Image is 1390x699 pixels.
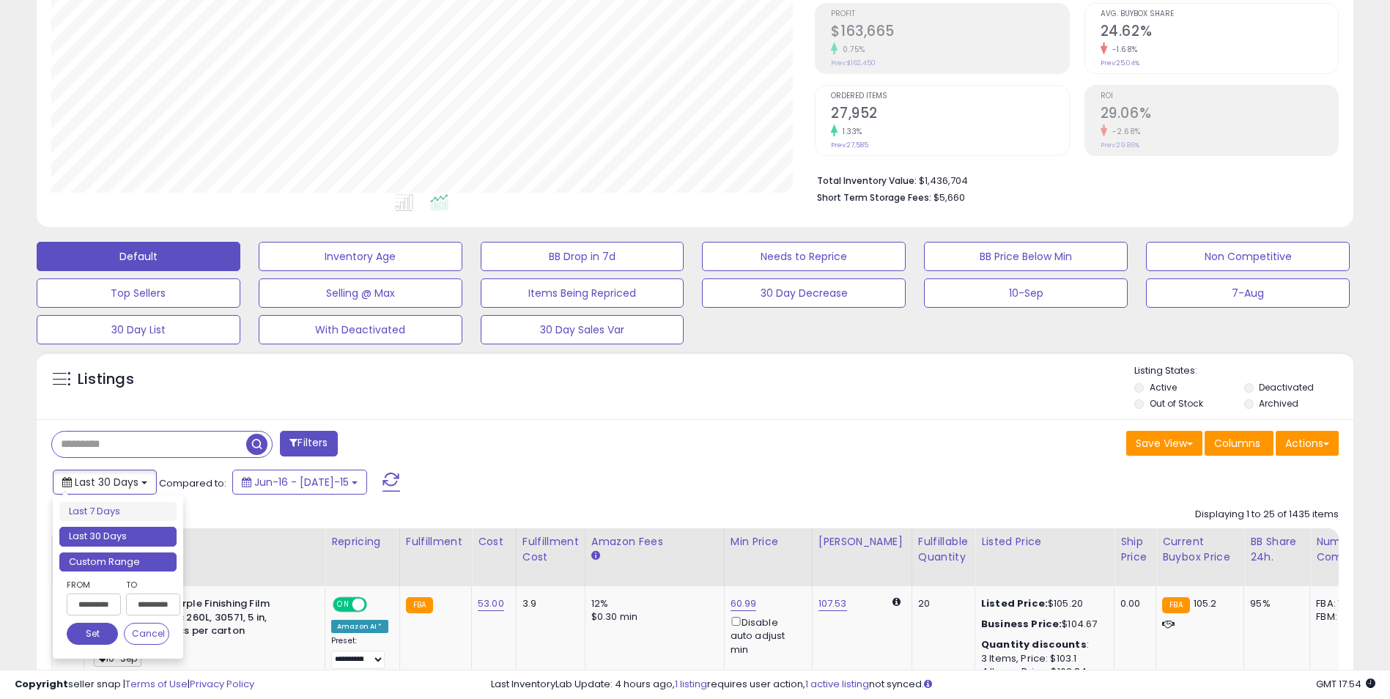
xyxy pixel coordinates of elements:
b: 3M Hookit Purple Finishing Film Abrasive Disc 260L, 30571, 5 in, P600, 50 discs per carton [118,597,296,642]
li: Last 30 Days [59,527,177,547]
label: To [126,577,169,592]
div: Fulfillment [406,534,465,550]
a: 107.53 [818,596,847,611]
span: $5,660 [934,191,965,204]
a: 53.00 [478,596,504,611]
small: 1.33% [838,126,862,137]
small: FBA [1162,597,1189,613]
button: Columns [1205,431,1273,456]
span: 2025-08-15 17:54 GMT [1316,677,1375,691]
div: Displaying 1 to 25 of 1435 items [1195,508,1339,522]
span: 105.2 [1194,596,1217,610]
a: 1 active listing [805,677,869,691]
small: -1.68% [1107,44,1138,55]
b: Total Inventory Value: [817,174,917,187]
div: Disable auto adjust min [731,614,801,657]
div: 95% [1250,597,1298,610]
label: Out of Stock [1150,397,1203,410]
li: Last 7 Days [59,502,177,522]
h5: Listings [78,369,134,390]
a: Terms of Use [125,677,188,691]
label: From [67,577,118,592]
div: 0.00 [1120,597,1145,610]
span: Avg. Buybox Share [1101,10,1338,18]
span: Last 30 Days [75,475,138,489]
span: Columns [1214,436,1260,451]
small: 0.75% [838,44,865,55]
button: Cancel [124,623,169,645]
button: Jun-16 - [DATE]-15 [232,470,367,495]
a: 1 listing [675,677,707,691]
b: Short Term Storage Fees: [817,191,931,204]
button: 30 Day List [37,315,240,344]
button: 10-Sep [924,278,1128,308]
div: Cost [478,534,510,550]
button: Last 30 Days [53,470,157,495]
a: 60.99 [731,596,757,611]
button: With Deactivated [259,315,462,344]
span: Jun-16 - [DATE]-15 [254,475,349,489]
div: 3 Items, Price: $103.1 [981,652,1103,665]
h2: 29.06% [1101,105,1338,125]
label: Active [1150,381,1177,393]
div: Fulfillment Cost [522,534,579,565]
button: 30 Day Decrease [702,278,906,308]
button: 7-Aug [1146,278,1350,308]
div: $105.20 [981,597,1103,610]
small: FBA [406,597,433,613]
div: Title [90,534,319,550]
div: 3.9 [522,597,574,610]
h2: 24.62% [1101,23,1338,42]
button: Default [37,242,240,271]
button: Actions [1276,431,1339,456]
button: Inventory Age [259,242,462,271]
b: Business Price: [981,617,1062,631]
div: 20 [918,597,964,610]
span: Profit [831,10,1068,18]
li: Custom Range [59,552,177,572]
button: Top Sellers [37,278,240,308]
div: Last InventoryLab Update: 4 hours ago, requires user action, not synced. [491,678,1375,692]
div: FBM: 2 [1316,610,1364,624]
span: Compared to: [159,476,226,490]
button: Selling @ Max [259,278,462,308]
button: Needs to Reprice [702,242,906,271]
h2: $163,665 [831,23,1068,42]
button: BB Price Below Min [924,242,1128,271]
small: Prev: $162,450 [831,59,876,67]
div: [PERSON_NAME] [818,534,906,550]
div: Current Buybox Price [1162,534,1238,565]
div: Preset: [331,636,388,669]
div: : [981,638,1103,651]
button: Save View [1126,431,1202,456]
small: Prev: 29.86% [1101,141,1139,149]
div: Num of Comp. [1316,534,1369,565]
p: Listing States: [1134,364,1353,378]
span: ON [334,599,352,611]
span: OFF [365,599,388,611]
div: Fulfillable Quantity [918,534,969,565]
a: Privacy Policy [190,677,254,691]
span: Ordered Items [831,92,1068,100]
small: -2.68% [1107,126,1141,137]
div: Listed Price [981,534,1108,550]
div: Repricing [331,534,393,550]
button: BB Drop in 7d [481,242,684,271]
button: Non Competitive [1146,242,1350,271]
div: $0.30 min [591,610,713,624]
span: ROI [1101,92,1338,100]
div: 12% [591,597,713,610]
li: $1,436,704 [817,171,1328,188]
div: Amazon Fees [591,534,718,550]
small: Prev: 27,585 [831,141,868,149]
div: seller snap | | [15,678,254,692]
label: Archived [1259,397,1298,410]
button: Set [67,623,118,645]
button: Items Being Repriced [481,278,684,308]
small: Prev: 25.04% [1101,59,1139,67]
div: Min Price [731,534,806,550]
div: BB Share 24h. [1250,534,1304,565]
div: Amazon AI * [331,620,388,633]
b: Listed Price: [981,596,1048,610]
div: Ship Price [1120,534,1150,565]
